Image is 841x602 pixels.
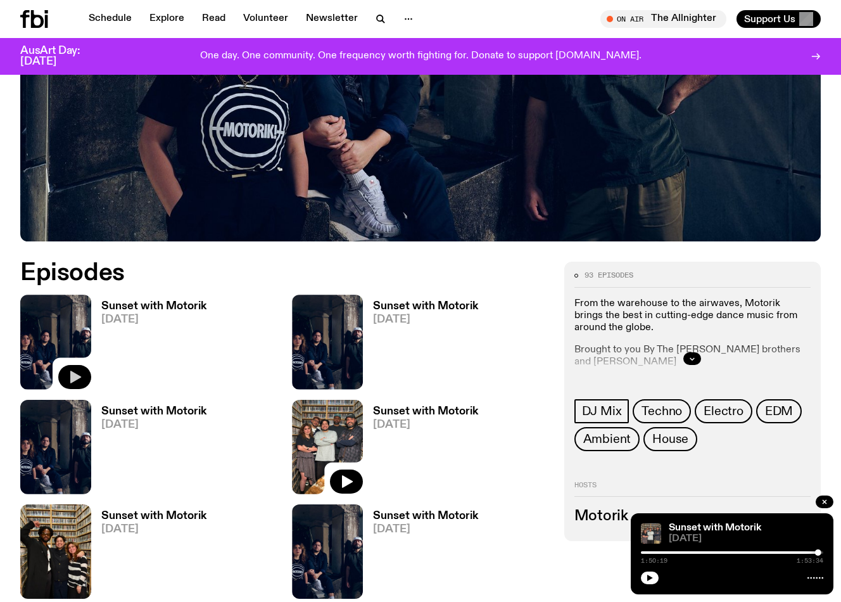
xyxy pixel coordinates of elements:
span: DJ Mix [582,404,622,418]
span: 1:50:19 [641,558,667,564]
h3: Motorik [574,509,811,523]
span: [DATE] [373,314,478,325]
a: Volunteer [236,10,296,28]
a: Sunset with Motorik[DATE] [363,301,478,389]
span: House [652,432,688,446]
a: Electro [695,399,752,423]
span: [DATE] [373,419,478,430]
a: Sunset with Motorik[DATE] [91,301,206,389]
span: Electro [704,404,743,418]
span: Ambient [583,432,631,446]
button: Support Us [737,10,821,28]
a: Explore [142,10,192,28]
h3: Sunset with Motorik [373,511,478,522]
button: On AirThe Allnighter [600,10,726,28]
a: DJ Mix [574,399,629,423]
a: House [643,427,697,451]
span: EDM [765,404,793,418]
p: From the warehouse to the airwaves, Motorik brings the best in cutting-edge dance music from arou... [574,298,811,335]
h3: Sunset with Motorik [101,301,206,312]
a: Schedule [81,10,139,28]
a: Ambient [574,427,640,451]
h2: Episodes [20,262,549,285]
a: Sunset with Motorik [669,523,761,533]
a: Sunset with Motorik[DATE] [91,511,206,599]
h3: Sunset with Motorik [373,301,478,312]
h3: AusArt Day: [DATE] [20,46,101,67]
span: [DATE] [373,524,478,535]
a: Read [194,10,233,28]
a: Techno [633,399,691,423]
a: Sunset with Motorik[DATE] [91,406,206,494]
span: Techno [642,404,682,418]
span: [DATE] [101,314,206,325]
span: [DATE] [101,524,206,535]
span: 1:53:34 [797,558,823,564]
h2: Hosts [574,482,811,497]
a: Sunset with Motorik[DATE] [363,511,478,599]
span: [DATE] [101,419,206,430]
a: Newsletter [298,10,365,28]
h3: Sunset with Motorik [373,406,478,417]
h3: Sunset with Motorik [101,511,206,522]
span: [DATE] [669,534,823,544]
a: EDM [756,399,802,423]
p: One day. One community. One frequency worth fighting for. Donate to support [DOMAIN_NAME]. [200,51,642,62]
span: 93 episodes [585,272,633,279]
h3: Sunset with Motorik [101,406,206,417]
a: Sunset with Motorik[DATE] [363,406,478,494]
span: Support Us [744,13,795,25]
